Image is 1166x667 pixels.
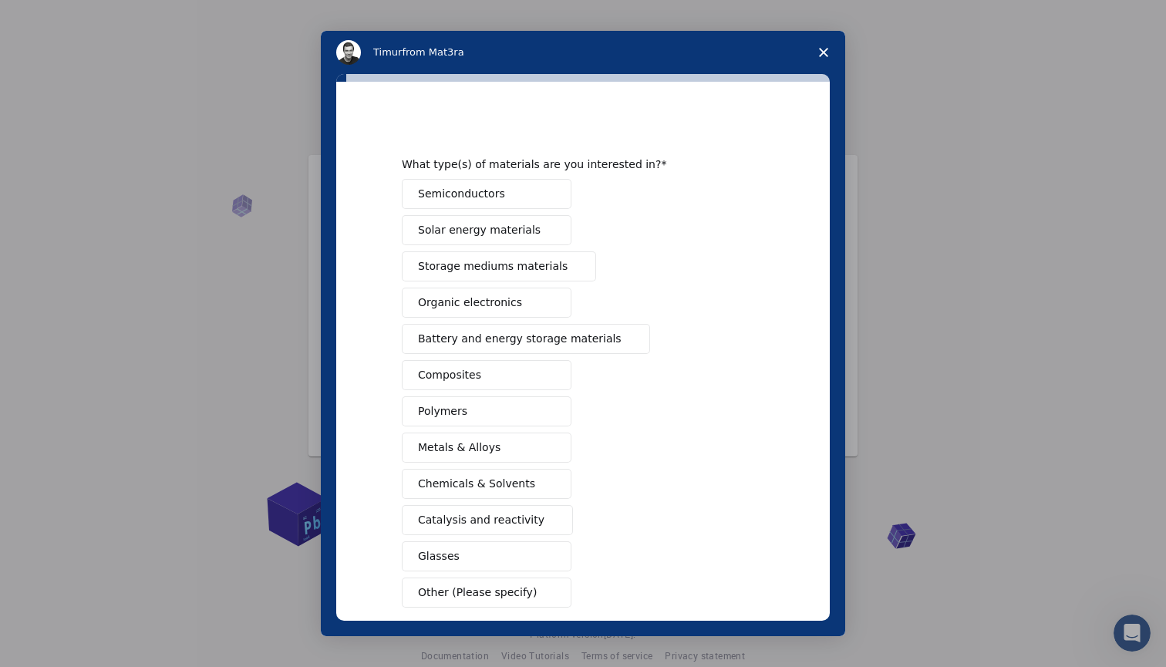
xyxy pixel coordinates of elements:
button: Emoji picker [24,505,36,517]
input: Enter your email [32,419,246,450]
span: Other (Please specify) [418,584,537,601]
span: Close survey [802,31,845,74]
img: Profile image for Timur [32,124,56,149]
span: Storage mediums materials [418,258,568,275]
button: Storage mediums materials [402,251,596,281]
button: Upload attachment [73,505,86,517]
textarea: Message… [13,473,295,499]
div: Get notified by email [32,396,277,415]
div: am finding it difficult to register [100,223,296,257]
button: Metals & Alloys [402,433,571,463]
span: Battery and energy storage materials [418,331,622,347]
h1: Mat3ra [75,8,118,19]
span: Semiconductors [418,186,505,202]
button: Glasses [402,541,571,571]
img: Profile image for Timur [336,40,361,65]
div: Matt Erran says… [12,369,296,494]
button: Battery and energy storage materials [402,324,650,354]
button: Submit [246,419,277,450]
div: Give [PERSON_NAME] and the team a way to reach you: [25,328,241,359]
button: Organic electronics [402,288,571,318]
span: Catalysis and reactivity [418,512,544,528]
div: Greetings! ✋ Let us know if you have any questions. We are here to help. [32,161,277,191]
button: Gif picker [49,505,61,517]
span: Timur [69,130,97,142]
div: What type(s) of materials are you interested in? [402,157,741,171]
button: Polymers [402,396,571,426]
span: Organic electronics [418,295,522,311]
button: Solar energy materials [402,215,571,245]
span: Support [32,11,88,25]
button: Semiconductors [402,179,571,209]
button: Composites [402,360,571,390]
span: from Mat3ra [402,46,463,58]
button: go back [10,6,39,35]
button: Other (Please specify) [402,578,571,608]
div: Matt Erran says… [12,269,296,319]
p: A few minutes [87,19,159,35]
div: Give [PERSON_NAME] and the team a way to reach you: [12,319,253,368]
button: Catalysis and reactivity [402,505,573,535]
span: Glasses [418,548,460,564]
div: Mat3ra typically replies in a few minutes. [25,278,241,308]
div: Timur says… [12,105,296,223]
button: Home [241,6,271,35]
div: am finding it difficult to register [113,232,284,248]
img: Profile image for Timur [44,8,69,33]
div: Anyone says… [12,223,296,269]
button: Chemicals & Solvents [402,469,571,499]
span: Solar energy materials [418,222,541,238]
span: Metals & Alloys [418,440,500,456]
div: Mat3ra typically replies in a few minutes. [12,269,253,318]
div: Close [271,6,298,34]
span: Timur [373,46,402,58]
div: Matt Erran says… [12,319,296,369]
button: Start recording [98,505,110,517]
span: Polymers [418,403,467,419]
span: Composites [418,367,481,383]
span: Chemicals & Solvents [418,476,535,492]
button: Send a message… [265,499,289,524]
